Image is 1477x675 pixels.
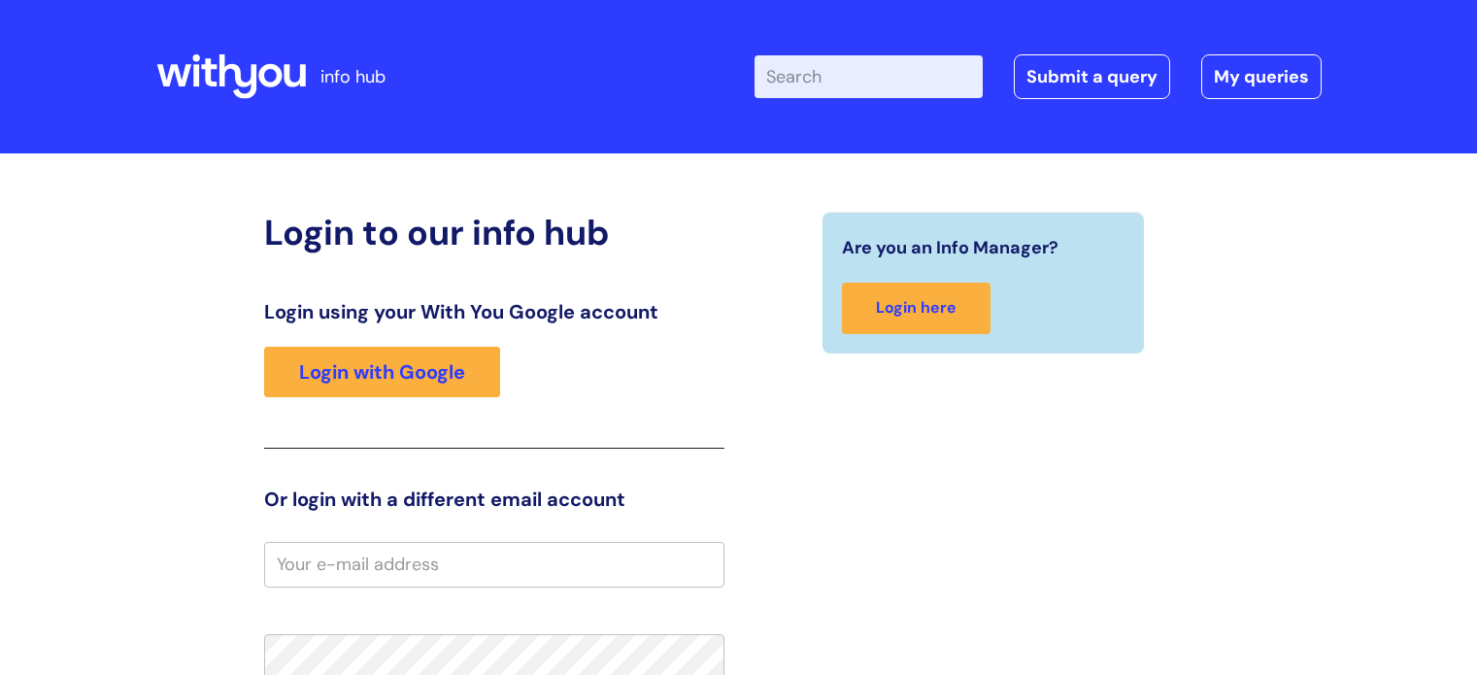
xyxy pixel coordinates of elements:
[264,300,724,323] h3: Login using your With You Google account
[1014,54,1170,99] a: Submit a query
[1201,54,1322,99] a: My queries
[264,542,724,587] input: Your e-mail address
[842,283,990,334] a: Login here
[264,347,500,397] a: Login with Google
[264,488,724,511] h3: Or login with a different email account
[264,212,724,253] h2: Login to our info hub
[755,55,983,98] input: Search
[320,61,386,92] p: info hub
[842,232,1058,263] span: Are you an Info Manager?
